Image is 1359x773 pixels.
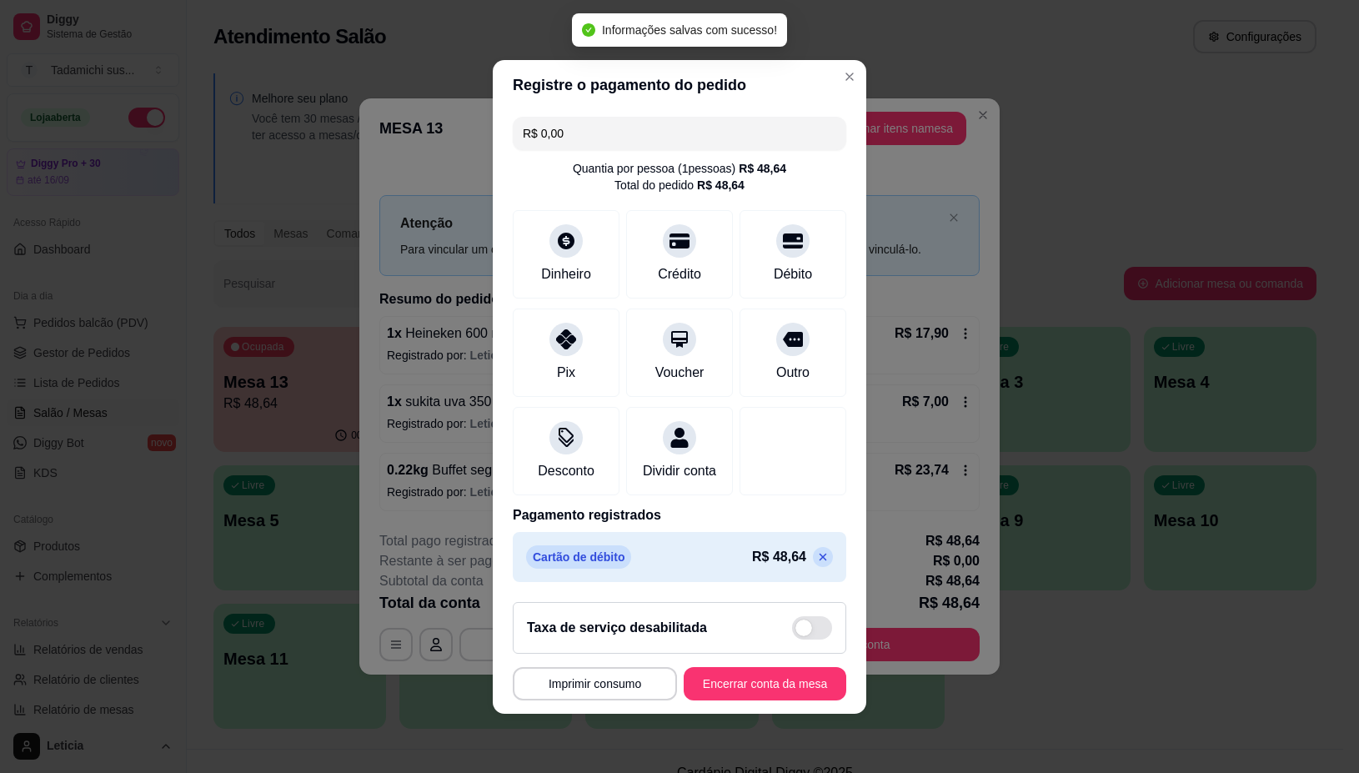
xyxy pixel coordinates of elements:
[557,363,575,383] div: Pix
[776,363,810,383] div: Outro
[526,545,631,569] p: Cartão de débito
[573,160,786,177] div: Quantia por pessoa ( 1 pessoas)
[493,60,866,110] header: Registre o pagamento do pedido
[513,505,846,525] p: Pagamento registrados
[739,160,786,177] div: R$ 48,64
[614,177,745,193] div: Total do pedido
[538,461,594,481] div: Desconto
[582,23,595,37] span: check-circle
[655,363,705,383] div: Voucher
[684,667,846,700] button: Encerrar conta da mesa
[752,547,806,567] p: R$ 48,64
[643,461,716,481] div: Dividir conta
[658,264,701,284] div: Crédito
[774,264,812,284] div: Débito
[602,23,777,37] span: Informações salvas com sucesso!
[513,667,677,700] button: Imprimir consumo
[541,264,591,284] div: Dinheiro
[527,618,707,638] h2: Taxa de serviço desabilitada
[697,177,745,193] div: R$ 48,64
[836,63,863,90] button: Close
[523,117,836,150] input: Ex.: hambúrguer de cordeiro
